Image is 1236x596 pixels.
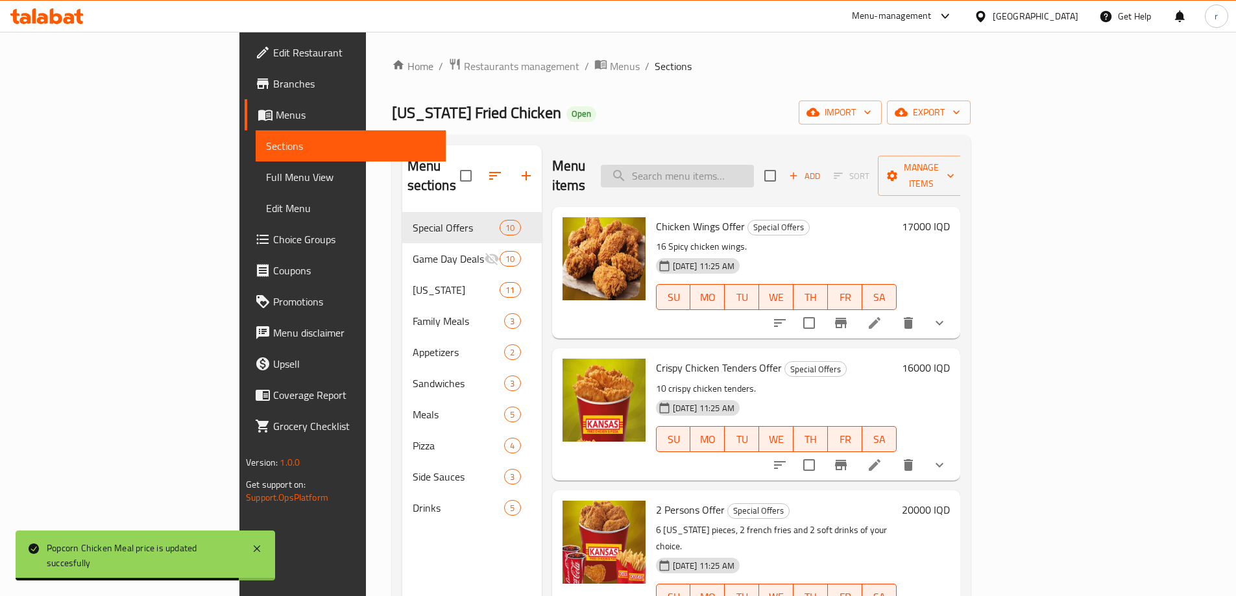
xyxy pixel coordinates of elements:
[893,307,924,339] button: delete
[245,317,446,348] a: Menu disclaimer
[656,381,897,397] p: 10 crispy chicken tenders.
[413,313,505,329] span: Family Meals
[862,426,897,452] button: SA
[594,58,640,75] a: Menus
[245,68,446,99] a: Branches
[656,500,725,519] span: 2 Persons Offer
[500,220,520,235] div: items
[690,284,725,310] button: MO
[505,409,520,421] span: 5
[256,193,446,224] a: Edit Menu
[924,449,955,481] button: show more
[662,430,686,449] span: SU
[867,288,891,307] span: SA
[764,288,788,307] span: WE
[993,9,1078,23] div: [GEOGRAPHIC_DATA]
[794,284,828,310] button: TH
[505,440,520,452] span: 4
[47,541,239,570] div: Popcorn Chicken Meal price is updated succesfully
[833,288,857,307] span: FR
[500,284,520,296] span: 11
[402,430,542,461] div: Pizza4
[757,162,784,189] span: Select section
[656,358,782,377] span: Crispy Chicken Tenders Offer
[273,263,435,278] span: Coupons
[867,430,891,449] span: SA
[505,502,520,514] span: 5
[413,407,505,422] div: Meals
[764,449,795,481] button: sort-choices
[794,426,828,452] button: TH
[500,282,520,298] div: items
[402,212,542,243] div: Special Offers10
[413,282,500,298] div: Kentucky
[413,438,505,453] div: Pizza
[273,356,435,372] span: Upsell
[656,239,897,255] p: 16 Spicy chicken wings.
[748,220,809,235] span: Special Offers
[484,251,500,267] svg: Inactive section
[402,337,542,368] div: Appetizers2
[552,156,586,195] h2: Menu items
[902,501,950,519] h6: 20000 IQD
[245,348,446,379] a: Upsell
[727,503,790,519] div: Special Offers
[505,377,520,390] span: 3
[500,253,520,265] span: 10
[273,294,435,309] span: Promotions
[759,426,794,452] button: WE
[504,375,520,391] div: items
[563,359,646,442] img: Crispy Chicken Tenders Offer
[479,160,511,191] span: Sort sections
[245,411,446,442] a: Grocery Checklist
[747,220,810,235] div: Special Offers
[413,375,505,391] span: Sandwiches
[402,399,542,430] div: Meals5
[730,288,754,307] span: TU
[256,161,446,193] a: Full Menu View
[862,284,897,310] button: SA
[897,104,960,121] span: export
[413,469,505,484] span: Side Sauces
[784,166,825,186] span: Add item
[759,284,794,310] button: WE
[825,449,856,481] button: Branch-specific-item
[656,426,691,452] button: SU
[662,288,686,307] span: SU
[852,8,932,24] div: Menu-management
[655,58,692,74] span: Sections
[787,169,822,184] span: Add
[246,454,278,471] span: Version:
[413,344,505,360] span: Appetizers
[245,379,446,411] a: Coverage Report
[799,430,823,449] span: TH
[878,156,965,196] button: Manage items
[402,305,542,337] div: Family Meals3
[784,361,847,377] div: Special Offers
[799,101,882,125] button: import
[500,251,520,267] div: items
[245,255,446,286] a: Coupons
[825,307,856,339] button: Branch-specific-item
[504,313,520,329] div: items
[413,220,500,235] span: Special Offers
[867,457,882,473] a: Edit menu item
[266,138,435,154] span: Sections
[452,162,479,189] span: Select all sections
[402,492,542,523] div: Drinks5
[413,500,505,516] span: Drinks
[696,430,720,449] span: MO
[256,130,446,161] a: Sections
[563,501,646,584] img: 2 Persons Offer
[668,260,740,272] span: [DATE] 11:25 AM
[566,108,596,119] span: Open
[273,232,435,247] span: Choice Groups
[668,402,740,414] span: [DATE] 11:25 AM
[728,503,789,518] span: Special Offers
[764,430,788,449] span: WE
[668,560,740,572] span: [DATE] 11:25 AM
[505,346,520,359] span: 2
[585,58,589,74] li: /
